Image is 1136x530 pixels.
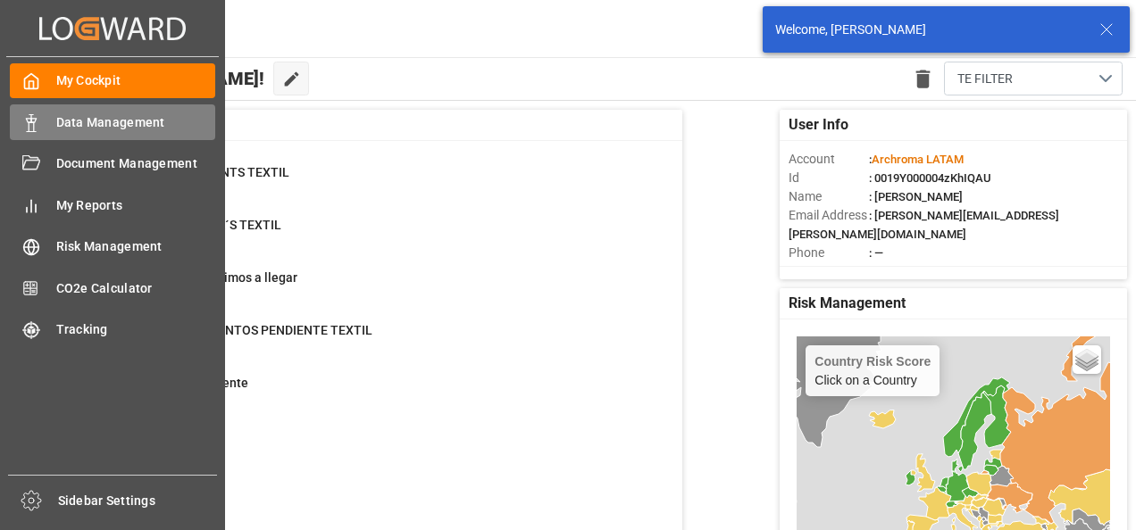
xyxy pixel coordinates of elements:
[944,62,1123,95] button: open menu
[789,209,1059,241] span: : [PERSON_NAME][EMAIL_ADDRESS][PERSON_NAME][DOMAIN_NAME]
[869,265,914,278] span: : Shipper
[10,146,215,181] a: Document Management
[10,270,215,305] a: CO2e Calculator
[872,153,964,166] span: Archroma LATAM
[10,229,215,264] a: Risk Management
[90,216,660,253] a: 55CAMBIO DE ETA´S TEXTILContainer Schema
[814,354,931,369] h4: Country Risk Score
[789,114,848,136] span: User Info
[10,63,215,98] a: My Cockpit
[10,312,215,347] a: Tracking
[56,154,216,173] span: Document Management
[90,269,660,306] a: 76En transito proximos a llegarContainer Schema
[869,153,964,166] span: :
[56,196,216,215] span: My Reports
[135,323,372,337] span: ENVIO DOCUMENTOS PENDIENTE TEXTIL
[56,279,216,298] span: CO2e Calculator
[789,206,869,225] span: Email Address
[789,187,869,206] span: Name
[90,321,660,359] a: 9ENVIO DOCUMENTOS PENDIENTE TEXTILPurchase Orders
[10,104,215,139] a: Data Management
[56,71,216,90] span: My Cockpit
[56,237,216,256] span: Risk Management
[789,150,869,169] span: Account
[789,262,869,281] span: Account Type
[789,293,906,314] span: Risk Management
[814,354,931,387] div: Click on a Country
[957,70,1013,88] span: TE FILTER
[789,244,869,262] span: Phone
[56,113,216,132] span: Data Management
[869,246,883,260] span: : —
[58,492,218,510] span: Sidebar Settings
[56,320,216,339] span: Tracking
[10,187,215,222] a: My Reports
[1073,345,1101,374] a: Layers
[90,163,660,201] a: 112TRANSSHIPMENTS TEXTILContainer Schema
[869,171,991,185] span: : 0019Y000004zKhIQAU
[789,169,869,187] span: Id
[775,21,1082,39] div: Welcome, [PERSON_NAME]
[869,190,963,203] span: : [PERSON_NAME]
[90,374,660,411] a: 533Textil PO PendientePurchase Orders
